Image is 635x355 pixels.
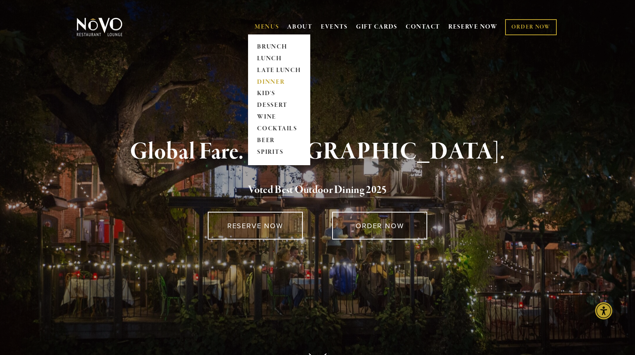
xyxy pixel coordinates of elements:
[321,23,348,31] a: EVENTS
[505,19,556,35] a: ORDER NOW
[406,20,440,34] a: CONTACT
[255,53,304,65] a: LUNCH
[248,183,381,198] a: Voted Best Outdoor Dining 202
[255,65,304,76] a: LATE LUNCH
[255,41,304,53] a: BRUNCH
[255,112,304,123] a: WINE
[255,100,304,112] a: DESSERT
[448,20,498,34] a: RESERVE NOW
[208,212,303,240] a: RESERVE NOW
[255,76,304,88] a: DINNER
[255,147,304,159] a: SPIRITS
[255,123,304,135] a: COCKTAILS
[90,182,546,198] h2: 5
[255,135,304,147] a: BEER
[287,23,313,31] a: ABOUT
[255,88,304,100] a: KID'S
[595,302,612,319] div: Accessibility Menu
[332,212,427,240] a: ORDER NOW
[255,23,279,31] a: MENUS
[356,20,398,34] a: GIFT CARDS
[75,17,124,37] img: Novo Restaurant &amp; Lounge
[130,137,505,167] strong: Global Fare. [GEOGRAPHIC_DATA].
